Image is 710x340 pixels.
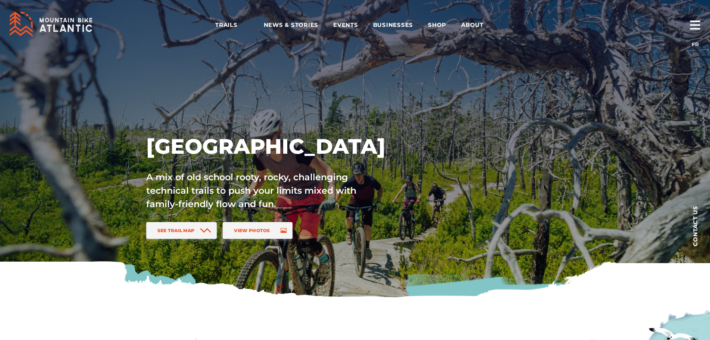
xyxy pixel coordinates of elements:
[264,21,319,29] span: News & Stories
[215,21,249,29] span: Trails
[333,21,358,29] span: Events
[373,21,413,29] span: Businesses
[692,206,698,246] span: Contact us
[234,228,270,233] span: View Photos
[157,228,195,233] span: See Trail Map
[428,21,446,29] span: Shop
[223,222,292,239] a: View Photos
[146,222,217,239] a: See Trail Map
[146,171,373,211] p: A mix of old school rooty, rocky, challenging technical trails to push your limits mixed with fam...
[692,41,699,48] a: FR
[146,133,422,159] h1: [GEOGRAPHIC_DATA]
[680,194,710,258] a: Contact us
[461,21,495,29] span: About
